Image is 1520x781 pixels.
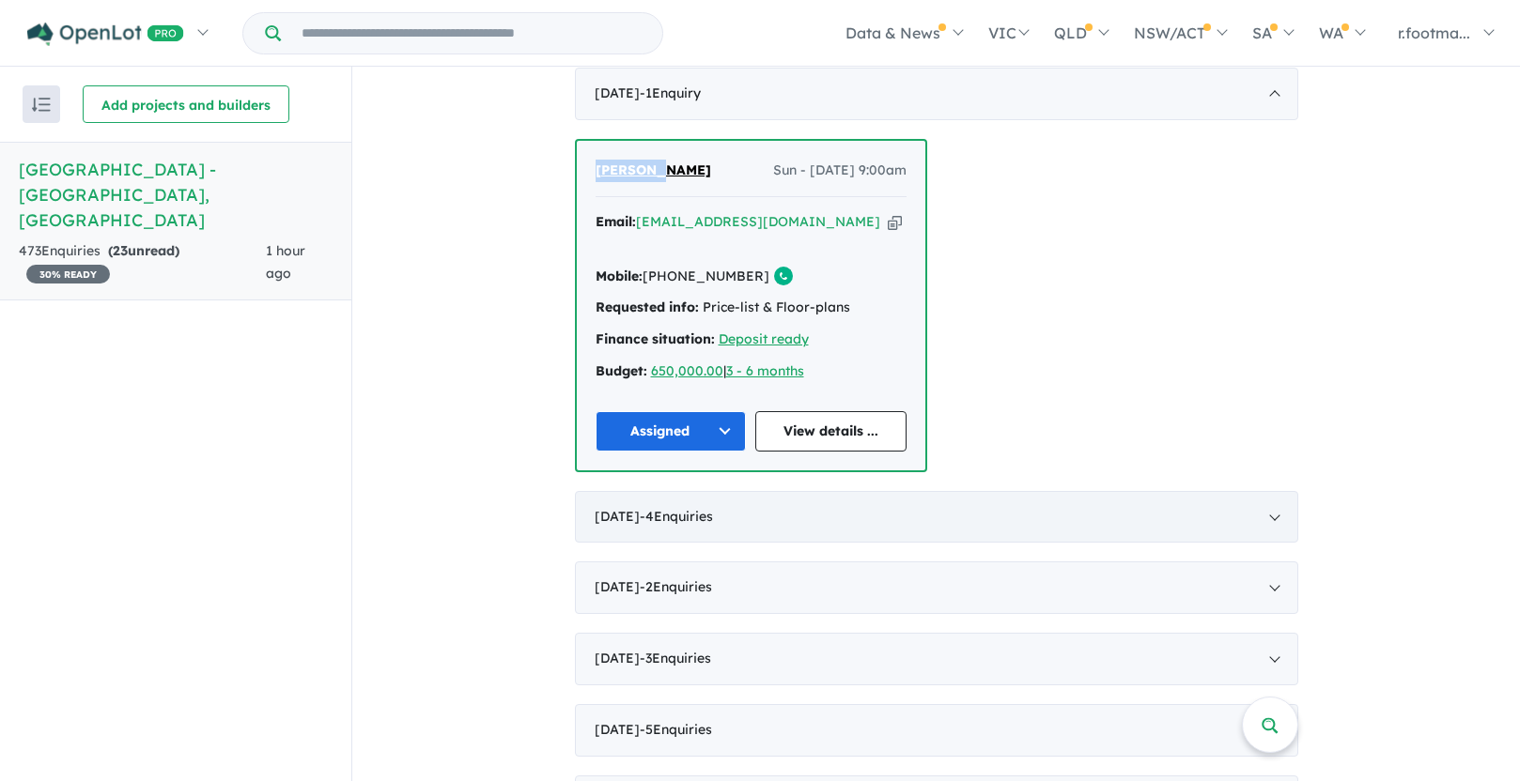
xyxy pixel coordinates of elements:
[640,84,701,101] span: - 1 Enquir y
[19,157,333,233] h5: [GEOGRAPHIC_DATA] - [GEOGRAPHIC_DATA] , [GEOGRAPHIC_DATA]
[596,297,907,319] div: Price-list & Floor-plans
[1398,23,1470,42] span: r.footma...
[575,491,1298,544] div: [DATE]
[83,85,289,123] button: Add projects and builders
[575,704,1298,757] div: [DATE]
[640,721,712,738] span: - 5 Enquir ies
[26,265,110,283] span: 30 % READY
[636,213,880,230] a: [EMAIL_ADDRESS][DOMAIN_NAME]
[596,330,715,347] strong: Finance situation:
[266,242,305,282] span: 1 hour ago
[640,508,713,525] span: - 4 Enquir ies
[643,268,769,284] a: [PHONE_NUMBER]
[596,161,711,178] span: [PERSON_NAME]
[575,68,1298,120] div: [DATE]
[19,240,266,285] div: 473 Enquir ies
[755,411,907,452] a: View details ...
[596,299,699,315] strong: Requested info:
[575,633,1298,685] div: [DATE]
[651,362,723,379] a: 650,000.00
[596,268,643,284] strong: Mobile:
[27,23,184,46] img: Openlot PRO Logo White
[596,213,636,230] strong: Email:
[113,242,128,259] span: 23
[596,411,747,452] button: Assigned
[596,362,647,379] strong: Budget:
[719,330,809,347] a: Deposit ready
[575,561,1298,614] div: [DATE]
[888,212,902,232] button: Copy
[108,242,179,259] strong: ( unread)
[32,98,51,112] img: sort.svg
[285,13,659,54] input: Try estate name, suburb, builder or developer
[773,160,907,182] span: Sun - [DATE] 9:00am
[726,362,804,379] a: 3 - 6 months
[640,650,711,666] span: - 3 Enquir ies
[640,578,712,595] span: - 2 Enquir ies
[596,360,907,383] div: |
[596,160,711,182] a: [PERSON_NAME]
